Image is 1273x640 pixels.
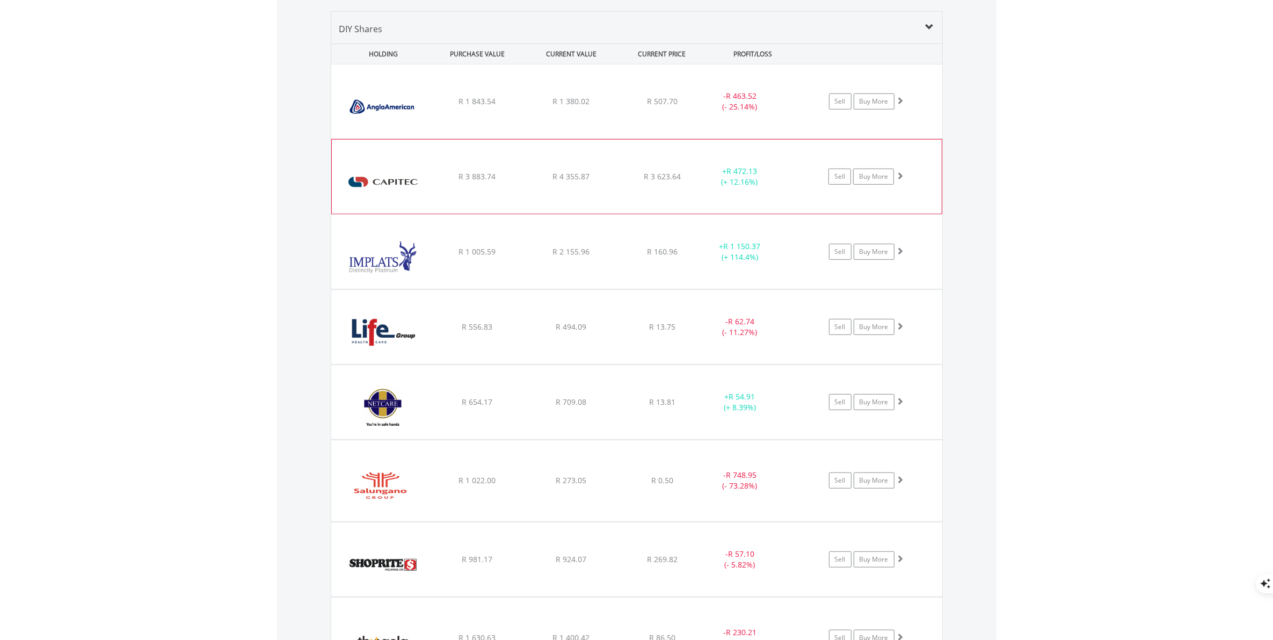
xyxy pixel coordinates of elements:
[649,322,675,332] span: R 13.75
[700,241,781,263] div: + (+ 114.4%)
[854,319,894,335] a: Buy More
[459,475,496,485] span: R 1 022.00
[552,171,590,181] span: R 4 355.87
[700,91,781,112] div: - (- 25.14%)
[854,394,894,410] a: Buy More
[526,44,617,64] div: CURRENT VALUE
[462,397,492,407] span: R 654.17
[647,96,678,106] span: R 507.70
[459,171,496,181] span: R 3 883.74
[728,549,754,559] span: R 57.10
[854,93,894,110] a: Buy More
[829,319,852,335] a: Sell
[337,303,429,361] img: EQU.ZA.LHC.png
[700,391,781,413] div: + (+ 8.39%)
[854,244,894,260] a: Buy More
[647,554,678,564] span: R 269.82
[339,23,383,35] span: DIY Shares
[644,171,681,181] span: R 3 623.64
[649,397,675,407] span: R 13.81
[556,322,586,332] span: R 494.09
[556,475,586,485] span: R 273.05
[462,322,492,332] span: R 556.83
[828,169,851,185] a: Sell
[432,44,523,64] div: PURCHASE VALUE
[699,166,780,187] div: + (+ 12.16%)
[726,166,757,176] span: R 472.13
[829,551,852,568] a: Sell
[700,549,781,570] div: - (- 5.82%)
[829,244,852,260] a: Sell
[829,93,852,110] a: Sell
[700,316,781,338] div: - (- 11.27%)
[337,78,429,136] img: EQU.ZA.AGL.png
[459,246,496,257] span: R 1 005.59
[854,551,894,568] a: Buy More
[647,246,678,257] span: R 160.96
[459,96,496,106] span: R 1 843.54
[552,96,590,106] span: R 1 380.02
[726,91,756,101] span: R 463.52
[651,475,673,485] span: R 0.50
[552,246,590,257] span: R 2 155.96
[337,536,429,594] img: EQU.ZA.SHP.png
[337,228,429,286] img: EQU.ZA.IMP.png
[332,44,430,64] div: HOLDING
[700,470,781,491] div: - (- 73.28%)
[726,470,756,480] span: R 748.95
[729,391,755,402] span: R 54.91
[728,316,754,326] span: R 62.74
[337,454,429,518] img: EQU.ZA.SLG.png
[556,397,586,407] span: R 709.08
[829,394,852,410] a: Sell
[462,554,492,564] span: R 981.17
[726,627,756,637] span: R 230.21
[556,554,586,564] span: R 924.07
[337,153,430,211] img: EQU.ZA.CPI.png
[619,44,704,64] div: CURRENT PRICE
[854,472,894,489] a: Buy More
[853,169,894,185] a: Buy More
[707,44,799,64] div: PROFIT/LOSS
[337,379,429,437] img: EQU.ZA.NTC.png
[829,472,852,489] a: Sell
[723,241,760,251] span: R 1 150.37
